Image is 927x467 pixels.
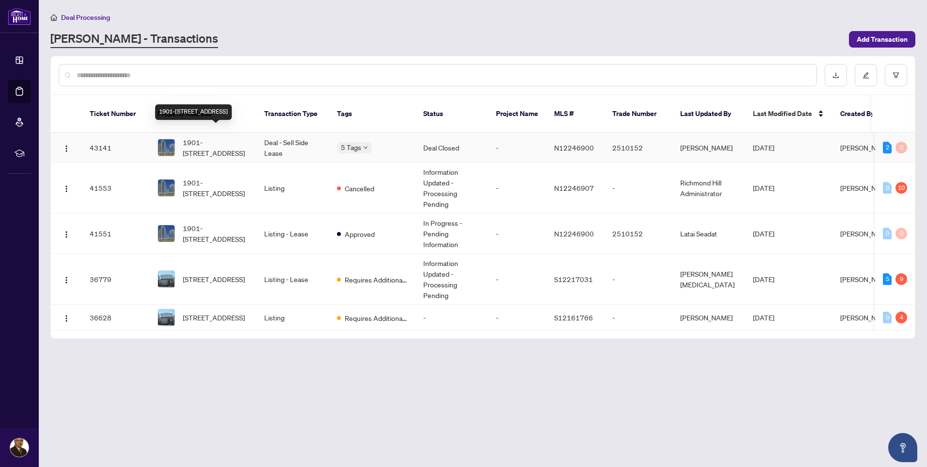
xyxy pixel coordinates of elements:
div: 0 [883,182,892,194]
td: In Progress - Pending Information [416,214,488,254]
span: [PERSON_NAME] [840,275,893,284]
span: Requires Additional Docs [345,274,408,285]
div: 0 [895,228,907,239]
button: Logo [59,310,74,325]
td: - [488,305,546,331]
span: filter [893,72,899,79]
span: down [363,145,368,150]
td: Latai Seadat [672,214,745,254]
button: Open asap [888,433,917,462]
div: 4 [895,312,907,323]
td: [PERSON_NAME] [672,133,745,163]
div: 9 [895,273,907,285]
span: home [50,14,57,21]
span: edit [863,72,869,79]
button: Logo [59,226,74,241]
button: Add Transaction [849,31,915,48]
span: S12217031 [554,275,593,284]
span: [STREET_ADDRESS] [183,274,245,284]
span: 1901-[STREET_ADDRESS] [183,137,249,158]
img: thumbnail-img [158,180,175,196]
th: MLS # [546,95,605,133]
td: 2510152 [605,214,672,254]
td: - [488,163,546,214]
span: N12246900 [554,143,594,152]
span: [PERSON_NAME] [840,143,893,152]
img: Profile Icon [10,438,29,457]
td: Information Updated - Processing Pending [416,163,488,214]
div: 10 [895,182,907,194]
td: Information Updated - Processing Pending [416,254,488,305]
th: Property Address [150,95,256,133]
button: download [825,64,847,86]
span: Last Modified Date [753,108,812,119]
span: [PERSON_NAME] [840,183,893,192]
th: Ticket Number [82,95,150,133]
th: Status [416,95,488,133]
button: Logo [59,180,74,196]
td: - [416,305,488,331]
span: 1901-[STREET_ADDRESS] [183,177,249,199]
span: Cancelled [345,183,374,194]
td: Listing - Lease [256,214,329,254]
img: Logo [63,145,70,152]
span: N12246900 [554,229,594,238]
span: 5 Tags [341,142,361,153]
span: [PERSON_NAME] [840,229,893,238]
td: Richmond Hill Administrator [672,163,745,214]
td: [PERSON_NAME] [672,305,745,331]
span: [PERSON_NAME] [840,313,893,322]
td: 41551 [82,214,150,254]
th: Last Modified Date [745,95,832,133]
div: 1901-[STREET_ADDRESS] [155,104,232,120]
td: 41553 [82,163,150,214]
img: Logo [63,315,70,322]
img: logo [8,7,31,25]
td: - [488,133,546,163]
button: filter [885,64,907,86]
img: thumbnail-img [158,225,175,242]
button: Logo [59,271,74,287]
img: thumbnail-img [158,309,175,326]
span: Deal Processing [61,13,110,22]
span: [DATE] [753,313,774,322]
img: Logo [63,276,70,284]
td: - [605,305,672,331]
td: Deal Closed [416,133,488,163]
td: 2510152 [605,133,672,163]
div: 0 [895,142,907,153]
img: Logo [63,185,70,193]
span: S12161766 [554,313,593,322]
td: Listing [256,163,329,214]
th: Transaction Type [256,95,329,133]
th: Tags [329,95,416,133]
img: thumbnail-img [158,271,175,287]
th: Created By [832,95,891,133]
span: 1901-[STREET_ADDRESS] [183,223,249,244]
div: 0 [883,228,892,239]
td: 36628 [82,305,150,331]
span: [DATE] [753,275,774,284]
td: 36779 [82,254,150,305]
span: Requires Additional Docs [345,313,408,323]
span: download [832,72,839,79]
td: - [488,254,546,305]
td: [PERSON_NAME][MEDICAL_DATA] [672,254,745,305]
td: - [605,254,672,305]
div: 0 [883,312,892,323]
span: Approved [345,229,375,239]
td: Listing - Lease [256,254,329,305]
th: Trade Number [605,95,672,133]
div: 2 [883,142,892,153]
span: [DATE] [753,183,774,192]
td: Deal - Sell Side Lease [256,133,329,163]
span: Add Transaction [857,32,908,47]
img: thumbnail-img [158,139,175,156]
td: - [605,163,672,214]
span: N12246907 [554,183,594,192]
span: [STREET_ADDRESS] [183,312,245,323]
div: 5 [883,273,892,285]
th: Project Name [488,95,546,133]
a: [PERSON_NAME] - Transactions [50,31,218,48]
td: 43141 [82,133,150,163]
